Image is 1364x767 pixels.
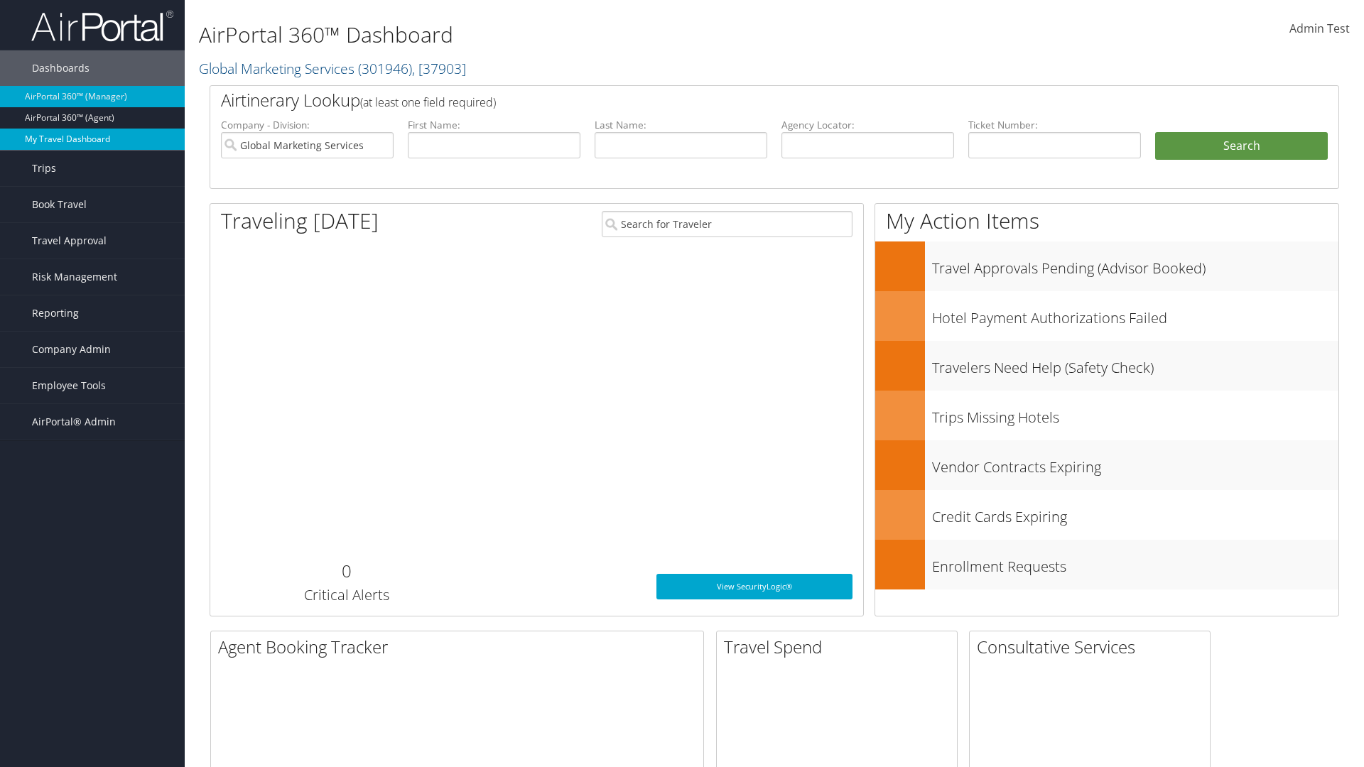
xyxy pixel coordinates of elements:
[221,206,379,236] h1: Traveling [DATE]
[875,341,1338,391] a: Travelers Need Help (Safety Check)
[932,251,1338,278] h3: Travel Approvals Pending (Advisor Booked)
[977,635,1210,659] h2: Consultative Services
[32,187,87,222] span: Book Travel
[932,351,1338,378] h3: Travelers Need Help (Safety Check)
[875,206,1338,236] h1: My Action Items
[32,223,107,259] span: Travel Approval
[968,118,1141,132] label: Ticket Number:
[932,500,1338,527] h3: Credit Cards Expiring
[602,211,852,237] input: Search for Traveler
[1155,132,1328,161] button: Search
[656,574,852,599] a: View SecurityLogic®
[1289,21,1350,36] span: Admin Test
[875,391,1338,440] a: Trips Missing Hotels
[875,490,1338,540] a: Credit Cards Expiring
[199,59,466,78] a: Global Marketing Services
[218,635,703,659] h2: Agent Booking Tracker
[595,118,767,132] label: Last Name:
[221,88,1234,112] h2: Airtinerary Lookup
[221,118,394,132] label: Company - Division:
[31,9,173,43] img: airportal-logo.png
[932,450,1338,477] h3: Vendor Contracts Expiring
[32,332,111,367] span: Company Admin
[875,291,1338,341] a: Hotel Payment Authorizations Failed
[221,585,472,605] h3: Critical Alerts
[32,259,117,295] span: Risk Management
[32,368,106,403] span: Employee Tools
[32,151,56,186] span: Trips
[412,59,466,78] span: , [ 37903 ]
[781,118,954,132] label: Agency Locator:
[932,301,1338,328] h3: Hotel Payment Authorizations Failed
[875,241,1338,291] a: Travel Approvals Pending (Advisor Booked)
[221,559,472,583] h2: 0
[32,295,79,331] span: Reporting
[32,404,116,440] span: AirPortal® Admin
[360,94,496,110] span: (at least one field required)
[199,20,966,50] h1: AirPortal 360™ Dashboard
[932,550,1338,577] h3: Enrollment Requests
[932,401,1338,428] h3: Trips Missing Hotels
[875,540,1338,589] a: Enrollment Requests
[358,59,412,78] span: ( 301946 )
[1289,7,1350,51] a: Admin Test
[875,440,1338,490] a: Vendor Contracts Expiring
[724,635,957,659] h2: Travel Spend
[32,50,90,86] span: Dashboards
[408,118,580,132] label: First Name:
